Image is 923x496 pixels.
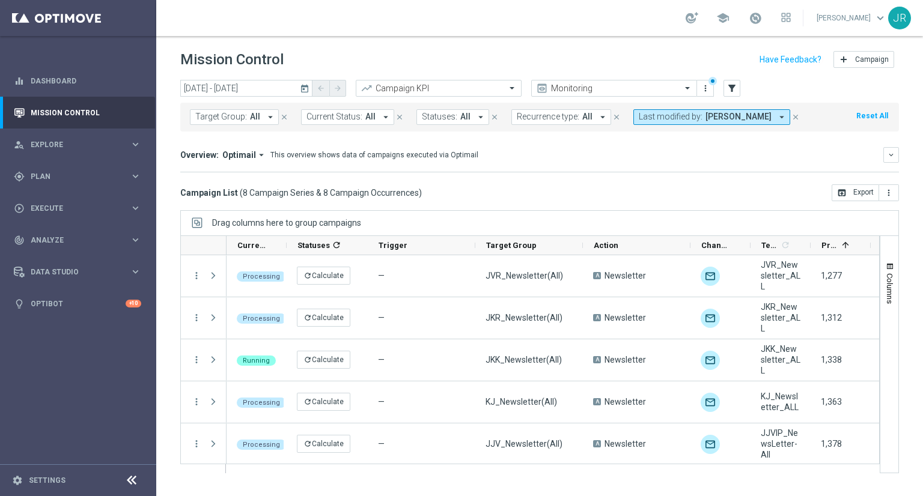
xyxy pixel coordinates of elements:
ng-select: Campaign KPI [356,80,522,97]
button: Reset All [855,109,889,122]
i: arrow_drop_down [776,112,787,122]
button: track_changes Analyze keyboard_arrow_right [13,235,142,245]
a: Settings [29,477,65,484]
span: Running [243,357,270,364]
span: All [250,112,260,122]
i: more_vert [191,354,202,365]
div: This overview shows data of campaigns executed via Optimail [270,150,478,160]
i: play_circle_outline [14,203,25,214]
i: refresh [303,355,312,364]
span: keyboard_arrow_down [874,11,887,25]
span: Current Status [237,241,266,250]
div: Optimail [701,393,720,412]
span: Calculate column [779,238,790,252]
div: Optimail [701,267,720,286]
input: Select date range [180,80,312,97]
i: refresh [303,313,312,322]
i: arrow_forward [334,84,342,92]
span: Data Studio [31,268,130,276]
span: Calculate column [330,238,341,252]
div: Mission Control [13,108,142,118]
div: Mission Control [14,97,141,129]
i: close [612,113,621,121]
button: arrow_forward [329,80,346,97]
img: Optimail [701,435,720,454]
span: Recurrence type: [517,112,579,122]
span: — [378,397,385,407]
span: school [716,11,730,25]
span: 1,363 [821,397,842,407]
span: Statuses: [422,112,457,122]
span: Target Group: [195,112,247,122]
span: Channel [701,241,730,250]
span: Optimail [222,150,256,160]
i: filter_alt [727,83,737,94]
div: Press SPACE to select this row. [181,339,227,381]
i: today [300,83,311,94]
button: close [394,110,405,124]
i: arrow_drop_down [597,112,608,122]
i: more_vert [191,438,202,449]
button: keyboard_arrow_down [883,147,899,163]
div: Explore [14,139,130,150]
div: person_search Explore keyboard_arrow_right [13,140,142,150]
span: — [378,313,385,322]
button: refreshCalculate [297,393,350,411]
i: keyboard_arrow_right [130,171,141,182]
span: ) [419,187,422,198]
div: +10 [126,300,141,307]
button: open_in_browser Export [832,184,879,201]
span: Templates [761,241,779,250]
i: arrow_drop_down [380,112,391,122]
span: 1,378 [821,439,842,449]
span: — [378,355,385,364]
button: Last modified by: [PERSON_NAME] arrow_drop_down [633,109,790,125]
img: Optimail [701,309,720,328]
button: play_circle_outline Execute keyboard_arrow_right [13,204,142,213]
i: arrow_drop_down [475,112,486,122]
span: 1,312 [821,313,842,322]
i: refresh [781,240,790,250]
button: Target Group: All arrow_drop_down [190,109,279,125]
i: equalizer [14,76,25,86]
button: close [279,110,290,124]
span: A [593,440,601,447]
button: refreshCalculate [297,267,350,285]
div: lightbulb Optibot +10 [13,299,142,309]
a: [PERSON_NAME]keyboard_arrow_down [815,9,888,27]
img: Optimail [701,351,720,370]
h1: Mission Control [180,51,284,68]
button: filter_alt [723,80,740,97]
i: close [395,113,404,121]
button: refreshCalculate [297,435,350,453]
button: more_vert [191,396,202,407]
colored-tag: Running [237,354,276,366]
i: arrow_back [317,84,325,92]
span: Campaign [855,55,889,64]
span: Explore [31,141,130,148]
i: keyboard_arrow_right [130,202,141,214]
span: [PERSON_NAME] [705,112,772,122]
i: refresh [303,440,312,448]
span: Current Status: [306,112,362,122]
button: Data Studio keyboard_arrow_right [13,267,142,277]
multiple-options-button: Export to CSV [832,187,899,197]
div: Press SPACE to select this row. [181,255,227,297]
h3: Overview: [180,150,219,160]
colored-tag: Processing [237,270,286,282]
div: Data Studio [14,267,130,277]
button: more_vert [191,312,202,323]
span: All [365,112,376,122]
i: lightbulb [14,298,25,309]
span: Execute [31,205,130,212]
i: person_search [14,139,25,150]
i: refresh [332,240,341,250]
input: Have Feedback? [760,55,821,64]
button: add Campaign [833,51,894,68]
colored-tag: Processing [237,438,286,450]
span: A [593,314,601,321]
i: more_vert [701,83,710,93]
